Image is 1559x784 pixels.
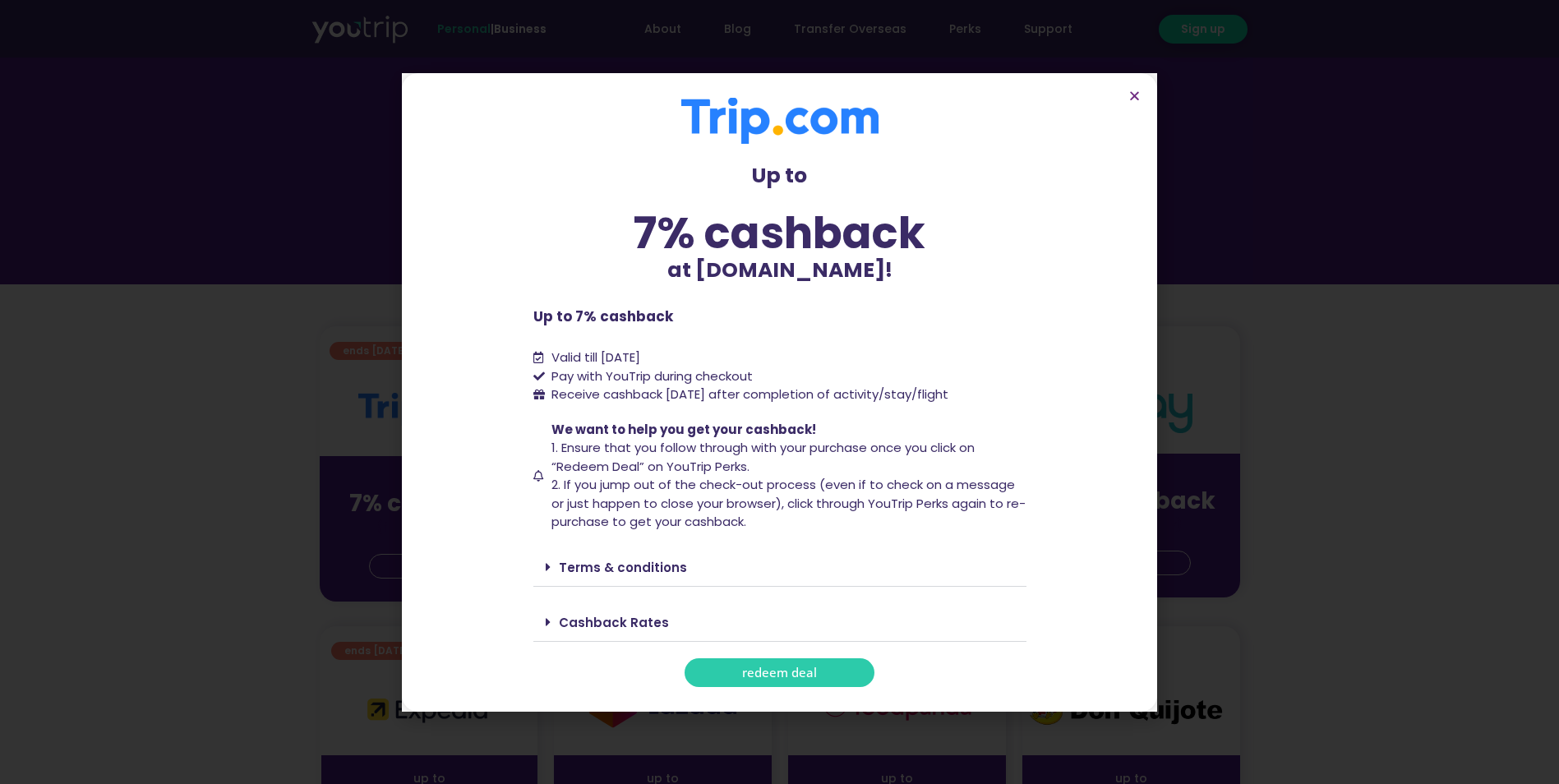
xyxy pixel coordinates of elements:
[533,160,1026,191] p: Up to
[559,614,669,631] a: Cashback Rates
[533,255,1026,286] p: at [DOMAIN_NAME]!
[685,658,874,687] a: redeem deal
[551,348,640,366] span: Valid till [DATE]
[551,476,1026,530] span: 2. If you jump out of the check-out process (even if to check on a message or just happen to clos...
[551,439,975,475] span: 1. Ensure that you follow through with your purchase once you click on “Redeem Deal” on YouTrip P...
[547,367,753,386] span: Pay with YouTrip during checkout
[559,559,687,576] a: Terms & conditions
[533,211,1026,255] div: 7% cashback
[551,421,816,438] span: We want to help you get your cashback!
[533,603,1026,642] div: Cashback Rates
[551,385,948,403] span: Receive cashback [DATE] after completion of activity/stay/flight
[1128,90,1141,102] a: Close
[533,548,1026,587] div: Terms & conditions
[533,307,673,326] b: Up to 7% cashback
[742,666,817,679] span: redeem deal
